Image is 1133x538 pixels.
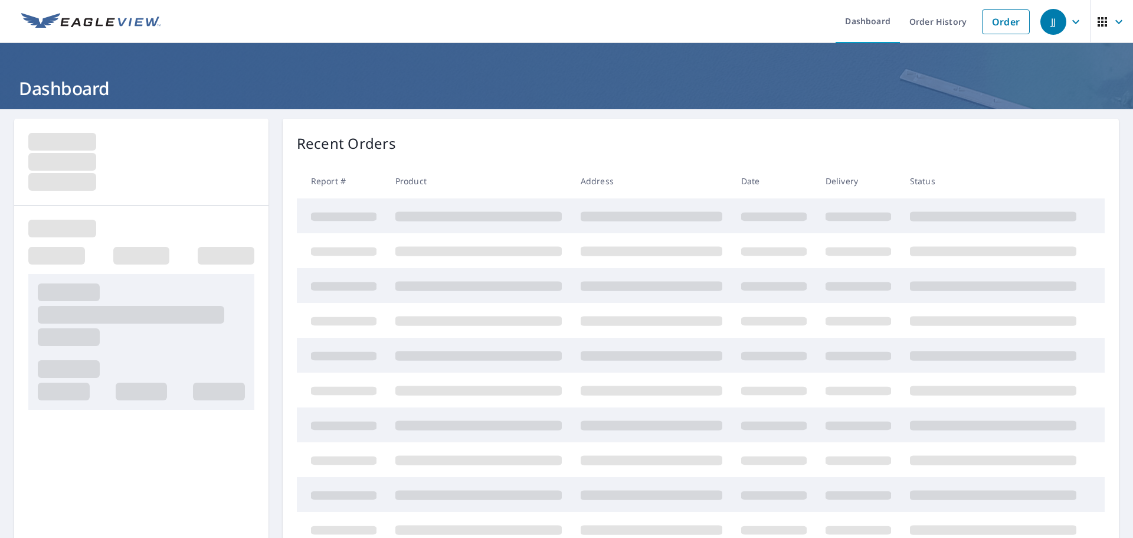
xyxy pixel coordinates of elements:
[982,9,1030,34] a: Order
[816,164,900,198] th: Delivery
[21,13,161,31] img: EV Logo
[571,164,732,198] th: Address
[297,164,386,198] th: Report #
[14,76,1119,100] h1: Dashboard
[1040,9,1066,35] div: JJ
[900,164,1086,198] th: Status
[297,133,396,154] p: Recent Orders
[386,164,571,198] th: Product
[732,164,816,198] th: Date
